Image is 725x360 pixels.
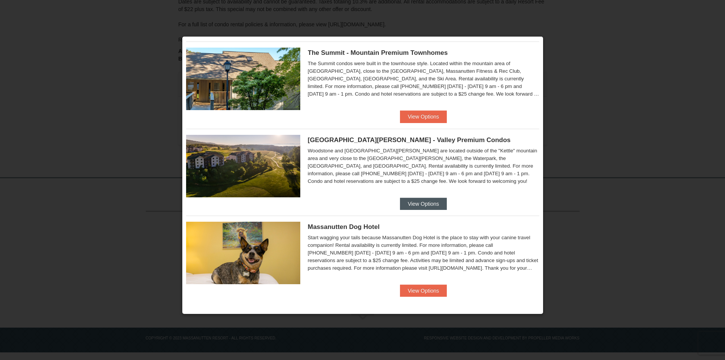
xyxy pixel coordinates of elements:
[308,136,511,144] span: [GEOGRAPHIC_DATA][PERSON_NAME] - Valley Premium Condos
[400,198,446,210] button: View Options
[308,60,539,98] div: The Summit condos were built in the townhouse style. Located within the mountain area of [GEOGRAP...
[308,49,448,56] span: The Summit - Mountain Premium Townhomes
[400,285,446,297] button: View Options
[308,223,380,230] span: Massanutten Dog Hotel
[186,222,300,284] img: 27428181-5-81c892a3.jpg
[186,135,300,197] img: 19219041-4-ec11c166.jpg
[400,110,446,123] button: View Options
[308,147,539,185] div: Woodstone and [GEOGRAPHIC_DATA][PERSON_NAME] are located outside of the "Kettle" mountain area an...
[186,48,300,110] img: 19219034-1-0eee7e00.jpg
[308,234,539,272] div: Start wagging your tails because Massanutten Dog Hotel is the place to stay with your canine trav...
